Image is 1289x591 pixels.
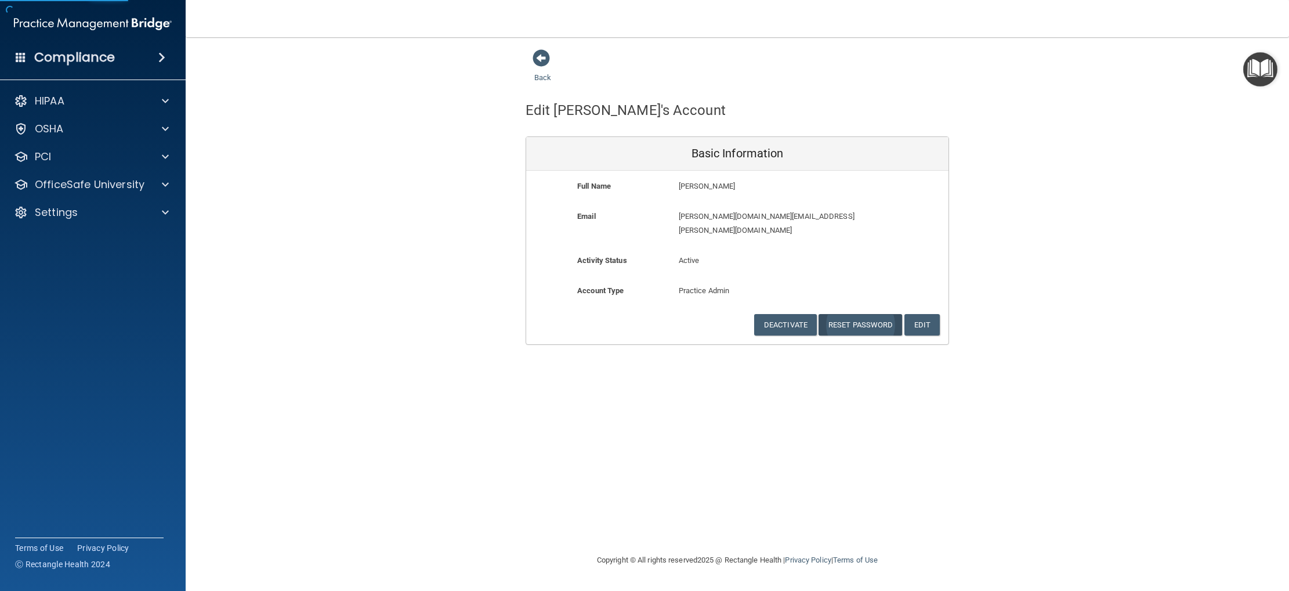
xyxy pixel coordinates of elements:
[577,256,627,265] b: Activity Status
[35,206,78,219] p: Settings
[785,556,831,564] a: Privacy Policy
[14,150,169,164] a: PCI
[1088,509,1275,555] iframe: Drift Widget Chat Controller
[14,206,169,219] a: Settings
[35,178,144,192] p: OfficeSafe University
[526,103,726,118] h4: Edit [PERSON_NAME]'s Account
[819,314,902,336] button: Reset Password
[679,210,864,237] p: [PERSON_NAME][DOMAIN_NAME][EMAIL_ADDRESS][PERSON_NAME][DOMAIN_NAME]
[679,284,796,298] p: Practice Admin
[34,49,115,66] h4: Compliance
[526,542,949,579] div: Copyright © All rights reserved 2025 @ Rectangle Health | |
[534,59,551,82] a: Back
[77,542,129,554] a: Privacy Policy
[15,558,110,570] span: Ⓒ Rectangle Health 2024
[35,94,64,108] p: HIPAA
[577,182,611,190] b: Full Name
[754,314,817,336] button: Deactivate
[904,314,940,336] button: Edit
[577,212,596,221] b: Email
[35,122,64,136] p: OSHA
[679,179,864,193] p: [PERSON_NAME]
[15,542,63,554] a: Terms of Use
[526,137,948,171] div: Basic Information
[1243,52,1277,87] button: Open Resource Center
[577,286,624,295] b: Account Type
[35,150,51,164] p: PCI
[14,122,169,136] a: OSHA
[14,94,169,108] a: HIPAA
[14,12,172,35] img: PMB logo
[14,178,169,192] a: OfficeSafe University
[833,556,878,564] a: Terms of Use
[679,254,796,268] p: Active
